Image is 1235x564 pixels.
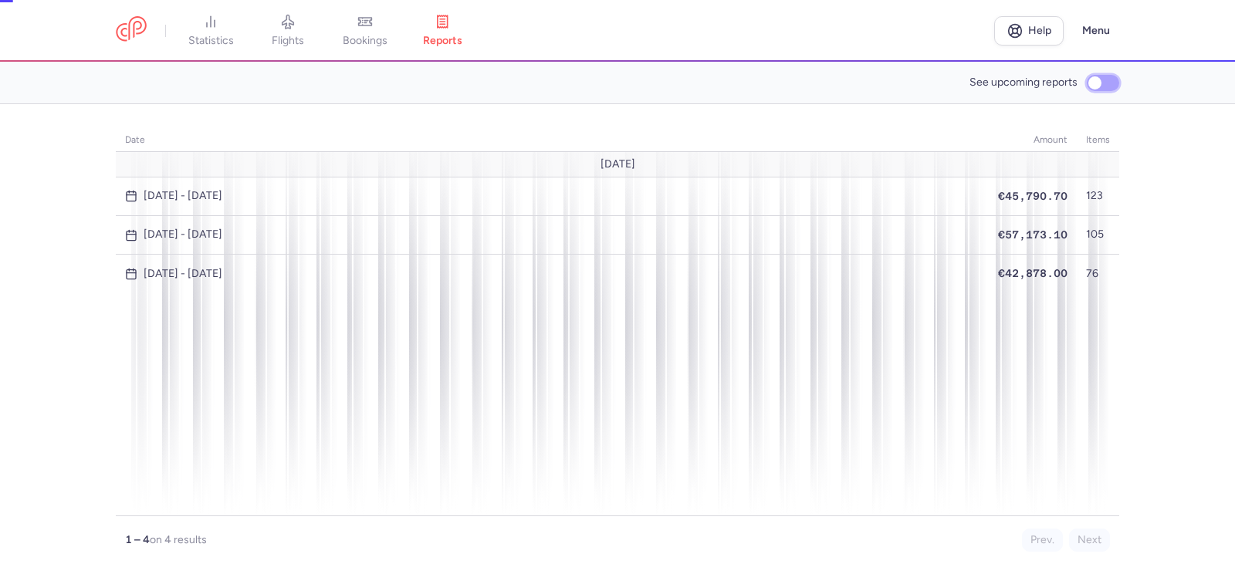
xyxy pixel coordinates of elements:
td: 105 [1077,215,1119,254]
a: CitizenPlane red outlined logo [116,16,147,45]
span: flights [272,34,304,48]
a: statistics [172,14,249,48]
span: See upcoming reports [969,76,1078,89]
time: [DATE] - [DATE] [144,190,222,202]
a: reports [404,14,481,48]
th: amount [989,129,1077,152]
button: Prev. [1022,529,1063,552]
span: Help [1028,25,1051,36]
span: €57,173.10 [998,228,1068,241]
span: statistics [188,34,234,48]
span: €42,878.00 [998,267,1068,279]
a: flights [249,14,327,48]
span: bookings [343,34,387,48]
span: reports [423,34,462,48]
button: Menu [1073,16,1119,46]
button: Next [1069,529,1110,552]
th: items [1077,129,1119,152]
time: [DATE] - [DATE] [144,268,222,280]
th: date [116,129,989,152]
td: 76 [1077,255,1119,293]
time: [DATE] - [DATE] [144,228,222,241]
strong: 1 – 4 [125,533,150,546]
span: €45,790.70 [998,190,1068,202]
span: on 4 results [150,533,207,546]
span: [DATE] [601,158,635,171]
a: Help [994,16,1064,46]
a: bookings [327,14,404,48]
td: 123 [1077,177,1119,215]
